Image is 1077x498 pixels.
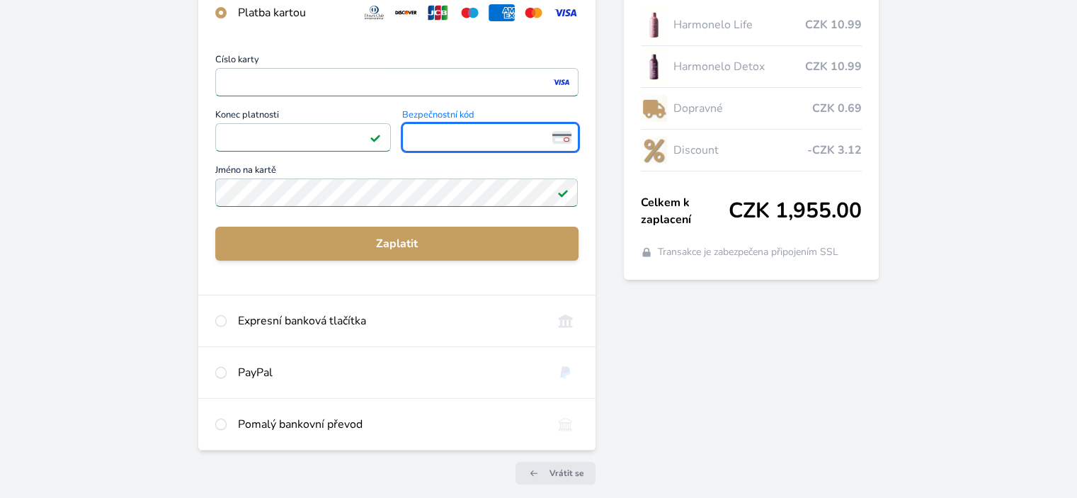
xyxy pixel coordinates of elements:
[552,4,579,21] img: visa.svg
[641,7,668,43] img: CLEAN_LIFE_se_stinem_x-lo.jpg
[238,416,540,433] div: Pomalý bankovní převod
[425,4,451,21] img: jcb.svg
[215,166,578,179] span: Jméno na kartě
[673,100,811,117] span: Dopravné
[215,55,578,68] span: Číslo karty
[673,16,804,33] span: Harmonelo Life
[370,132,381,143] img: Platné pole
[238,312,540,329] div: Expresní banková tlačítka
[805,16,862,33] span: CZK 10.99
[807,142,862,159] span: -CZK 3.12
[729,198,862,224] span: CZK 1,955.00
[238,4,350,21] div: Platba kartou
[552,76,571,89] img: visa
[552,312,579,329] img: onlineBanking_CZ.svg
[457,4,483,21] img: maestro.svg
[215,227,578,261] button: Zaplatit
[641,194,729,228] span: Celkem k zaplacení
[641,91,668,126] img: delivery-lo.png
[673,142,807,159] span: Discount
[673,58,804,75] span: Harmonelo Detox
[227,235,566,252] span: Zaplatit
[409,128,571,147] iframe: Iframe pro bezpečnostní kód
[557,187,569,198] img: Platné pole
[222,72,571,92] iframe: Iframe pro číslo karty
[812,100,862,117] span: CZK 0.69
[215,179,578,207] input: Jméno na kartěPlatné pole
[641,49,668,84] img: DETOX_se_stinem_x-lo.jpg
[515,462,596,485] a: Vrátit se
[552,416,579,433] img: bankTransfer_IBAN.svg
[805,58,862,75] span: CZK 10.99
[549,468,584,479] span: Vrátit se
[489,4,515,21] img: amex.svg
[658,245,838,259] span: Transakce je zabezpečena připojením SSL
[238,364,540,381] div: PayPal
[222,128,384,147] iframe: Iframe pro datum vypršení platnosti
[215,111,391,123] span: Konec platnosti
[520,4,547,21] img: mc.svg
[393,4,419,21] img: discover.svg
[402,111,578,123] span: Bezpečnostní kód
[552,364,579,381] img: paypal.svg
[361,4,387,21] img: diners.svg
[641,132,668,168] img: discount-lo.png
